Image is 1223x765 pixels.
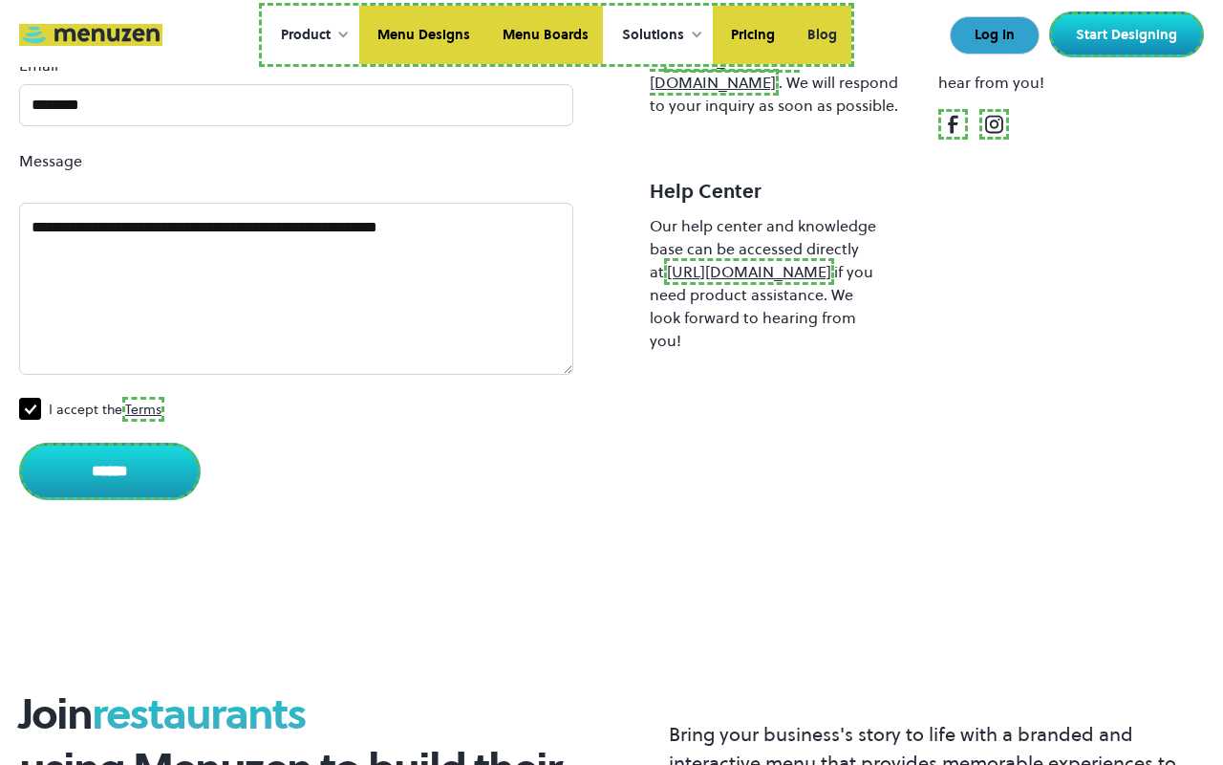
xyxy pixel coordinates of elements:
a: [URL][DOMAIN_NAME] [664,258,834,285]
div: Product [262,6,359,65]
h3: Join [19,687,584,741]
span: restaurants [92,684,306,743]
div: Our help center and knowledge base can be accessed directly at if you need product assistance. We... [650,214,879,352]
a: [EMAIL_ADDRESS][DOMAIN_NAME] [650,46,800,96]
span: I accept the [49,402,164,417]
a: Blog [789,6,851,65]
div: Product [281,25,331,46]
a: Start Designing [1049,11,1204,57]
a: Menu Boards [484,6,603,65]
a: Terms [122,397,164,422]
a: Menu Designs [359,6,484,65]
label: Message [19,149,573,172]
div: Solutions [622,25,684,46]
a: Log In [950,16,1040,55]
div: Solutions [603,6,713,65]
h4: Help Center [650,178,915,205]
a: Pricing [713,6,789,65]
